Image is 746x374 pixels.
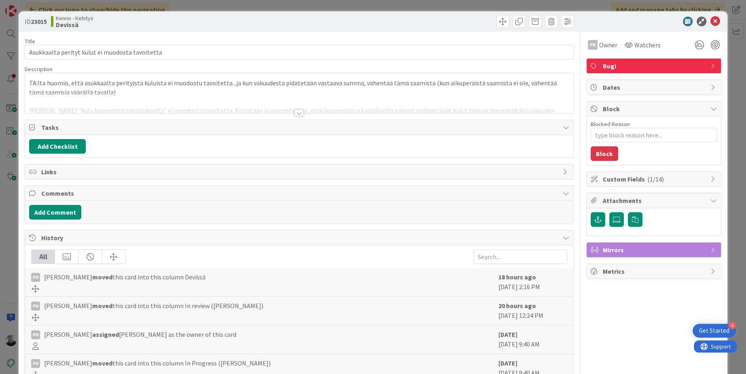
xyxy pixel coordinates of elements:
[498,330,517,338] b: [DATE]
[31,273,40,282] div: PH
[498,359,517,367] b: [DATE]
[603,174,706,184] span: Custom Fields
[92,302,112,310] b: moved
[498,330,567,350] div: [DATE] 9:40 AM
[498,301,567,321] div: [DATE] 12:24 PM
[498,302,536,310] b: 20 hours ago
[41,233,559,243] span: History
[31,359,40,368] div: PH
[498,273,536,281] b: 18 hours ago
[44,301,263,311] span: [PERSON_NAME] this card into this column In review ([PERSON_NAME])
[31,330,40,339] div: PH
[25,17,47,26] span: ID
[29,78,569,97] p: TA:lta huomio, että asukkaalta perityistä kuluista ei muodostu tavoitetta...ja kun vakuudesta pid...
[25,45,574,59] input: type card name here...
[603,245,706,255] span: Mirrors
[729,322,736,329] div: 4
[92,330,119,338] b: assigned
[25,38,35,45] label: Title
[603,61,706,71] span: Bugi
[603,196,706,205] span: Attachments
[44,330,236,339] span: [PERSON_NAME] [PERSON_NAME] as the owner of this card
[699,327,729,335] div: Get Started
[591,120,630,128] label: Blocked Reason
[32,250,55,264] div: All
[41,167,559,177] span: Links
[25,66,53,73] span: Description
[634,40,661,50] span: Watchers
[44,272,206,282] span: [PERSON_NAME] this card into this column Devissä
[588,40,598,50] div: PH
[17,1,37,11] span: Support
[603,266,706,276] span: Metrics
[599,40,617,50] span: Owner
[473,249,567,264] input: Search...
[603,82,706,92] span: Dates
[498,272,567,292] div: [DATE] 2:16 PM
[41,188,559,198] span: Comments
[29,139,86,154] button: Add Checklist
[56,15,93,21] span: Kenno - Kehitys
[31,302,40,311] div: PH
[56,21,93,28] b: Devissä
[31,17,47,25] b: 23015
[603,104,706,114] span: Block
[647,175,664,183] span: ( 1/14 )
[591,146,618,161] button: Block
[693,324,736,338] div: Open Get Started checklist, remaining modules: 4
[29,205,81,220] button: Add Comment
[44,358,271,368] span: [PERSON_NAME] this card into this column In Progress ([PERSON_NAME])
[41,123,559,132] span: Tasks
[92,359,112,367] b: moved
[92,273,112,281] b: moved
